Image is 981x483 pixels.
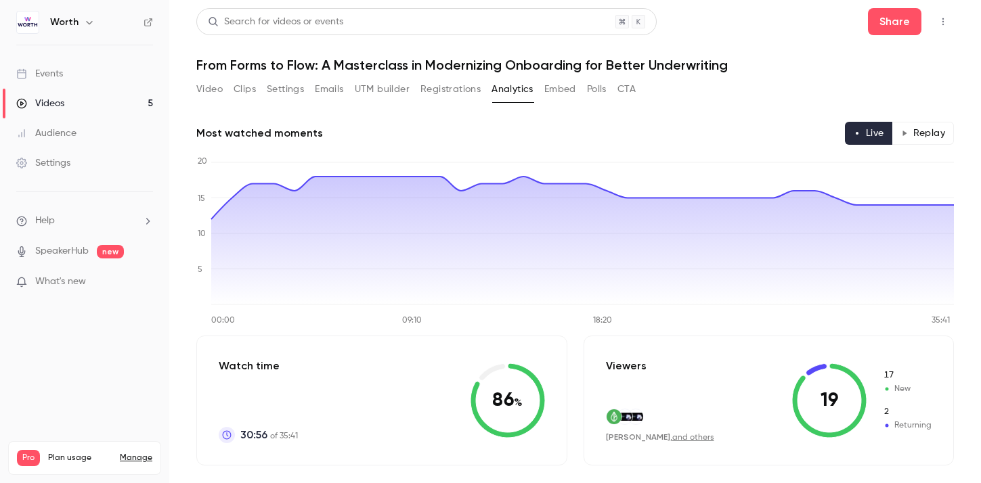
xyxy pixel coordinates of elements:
[868,8,921,35] button: Share
[198,230,206,238] tspan: 10
[208,15,343,29] div: Search for videos or events
[97,245,124,258] span: new
[492,78,533,100] button: Analytics
[219,358,298,374] p: Watch time
[606,358,647,374] p: Viewers
[883,369,932,382] span: New
[628,413,643,421] img: joinworth.com
[883,406,932,418] span: Returning
[883,383,932,395] span: New
[240,427,267,443] span: 30:56
[672,434,714,442] a: and others
[587,78,607,100] button: Polls
[17,11,39,33] img: Worth
[932,317,950,325] tspan: 35:41
[48,453,112,463] span: Plan usage
[932,11,954,32] button: Top Bar Actions
[606,432,670,442] span: [PERSON_NAME]
[240,427,298,443] p: of 35:41
[196,125,323,141] h2: Most watched moments
[617,78,636,100] button: CTA
[16,127,77,140] div: Audience
[234,78,256,100] button: Clips
[355,78,410,100] button: UTM builder
[607,409,622,424] img: branchapp.com
[198,158,207,166] tspan: 20
[420,78,481,100] button: Registrations
[402,317,422,325] tspan: 09:10
[606,432,714,443] div: ,
[137,276,153,288] iframe: Noticeable Trigger
[883,419,932,432] span: Returning
[198,195,205,203] tspan: 15
[35,244,89,258] a: SpeakerHub
[35,214,55,228] span: Help
[16,97,64,110] div: Videos
[196,78,223,100] button: Video
[50,16,79,29] h6: Worth
[16,214,153,228] li: help-dropdown-opener
[315,78,343,100] button: Emails
[35,275,86,289] span: What's new
[593,317,612,325] tspan: 18:20
[845,122,893,145] button: Live
[120,453,152,463] a: Manage
[16,67,63,80] div: Events
[892,122,954,145] button: Replay
[211,317,235,325] tspan: 00:00
[198,266,202,274] tspan: 5
[544,78,576,100] button: Embed
[17,450,40,466] span: Pro
[16,156,70,170] div: Settings
[617,413,632,421] img: joinworth.com
[196,57,954,73] h1: From Forms to Flow: A Masterclass in Modernizing Onboarding for Better Underwriting
[267,78,304,100] button: Settings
